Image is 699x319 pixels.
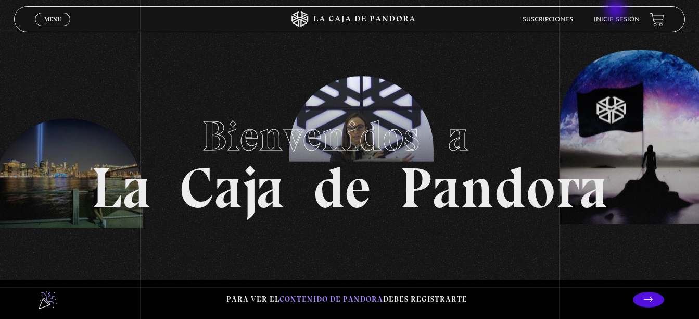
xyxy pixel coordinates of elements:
[279,295,383,304] span: contenido de Pandora
[523,17,573,23] a: Suscripciones
[202,111,498,161] span: Bienvenidos a
[650,13,664,27] a: View your shopping cart
[44,16,61,22] span: Menu
[91,102,608,217] h1: La Caja de Pandora
[41,25,65,32] span: Cerrar
[226,292,467,306] p: Para ver el debes registrarte
[594,17,640,23] a: Inicie sesión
